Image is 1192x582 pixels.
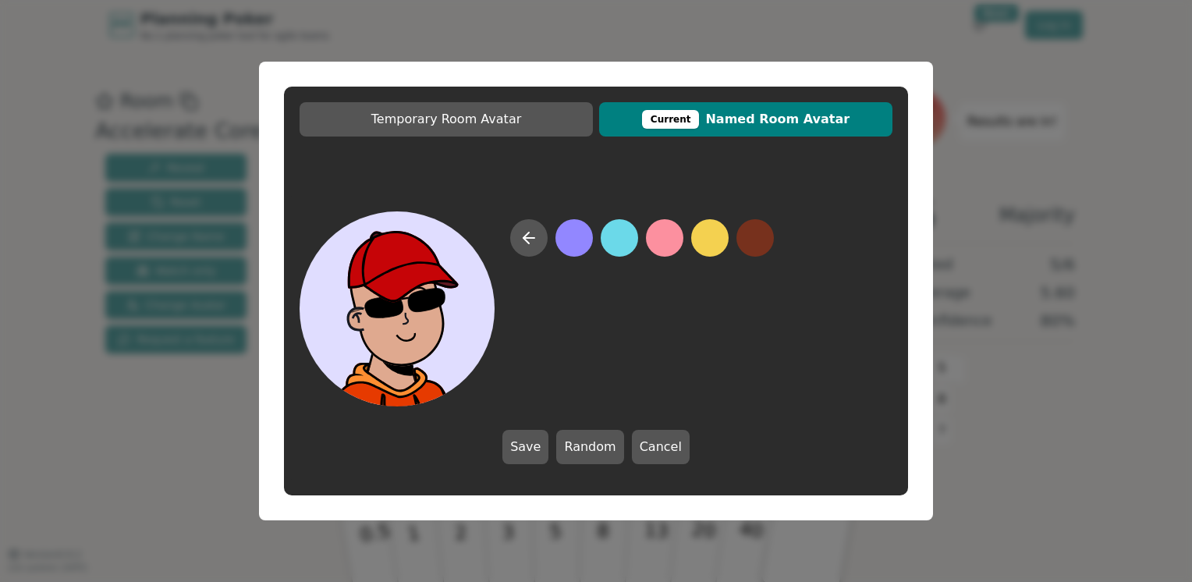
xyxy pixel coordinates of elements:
[556,430,623,464] button: Random
[642,110,700,129] div: This avatar will be displayed in dedicated rooms
[502,430,548,464] button: Save
[607,110,885,129] span: Named Room Avatar
[599,102,892,137] button: CurrentNamed Room Avatar
[307,110,585,129] span: Temporary Room Avatar
[632,430,690,464] button: Cancel
[300,102,593,137] button: Temporary Room Avatar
